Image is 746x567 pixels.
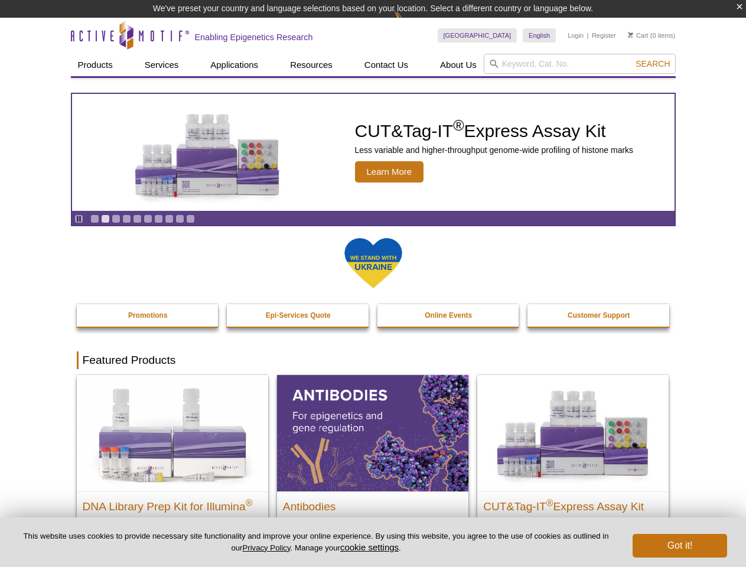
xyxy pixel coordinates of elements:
a: Go to slide 10 [186,214,195,223]
img: DNA Library Prep Kit for Illumina [77,375,268,491]
strong: Online Events [425,311,472,320]
span: Learn More [355,161,424,183]
h2: Antibodies [283,495,462,513]
button: cookie settings [340,542,399,552]
li: | [587,28,589,43]
img: CUT&Tag-IT Express Assay Kit [110,87,305,217]
a: Go to slide 7 [154,214,163,223]
img: Change Here [394,9,425,37]
article: CUT&Tag-IT Express Assay Kit [72,94,675,211]
img: All Antibodies [277,375,468,491]
a: Go to slide 4 [122,214,131,223]
a: Go to slide 1 [90,214,99,223]
button: Got it! [633,534,727,558]
h2: Enabling Epigenetics Research [195,32,313,43]
a: Privacy Policy [242,543,290,552]
p: This website uses cookies to provide necessary site functionality and improve your online experie... [19,531,613,553]
a: Go to slide 8 [165,214,174,223]
h2: Featured Products [77,351,670,369]
a: DNA Library Prep Kit for Illumina DNA Library Prep Kit for Illumina® Dual Index NGS Kit for ChIP-... [77,375,268,566]
a: English [523,28,556,43]
a: About Us [433,54,484,76]
a: Promotions [77,304,220,327]
input: Keyword, Cat. No. [484,54,676,74]
img: Your Cart [628,32,633,38]
a: All Antibodies Antibodies Application-tested antibodies for ChIP, CUT&Tag, and CUT&RUN. [277,375,468,554]
sup: ® [453,117,464,133]
strong: Epi-Services Quote [266,311,331,320]
a: Go to slide 3 [112,214,120,223]
a: [GEOGRAPHIC_DATA] [438,28,517,43]
a: Products [71,54,120,76]
h2: CUT&Tag-IT Express Assay Kit [483,495,663,513]
a: Go to slide 5 [133,214,142,223]
a: Login [568,31,584,40]
span: Search [636,59,670,69]
a: Go to slide 9 [175,214,184,223]
sup: ® [246,497,253,507]
img: We Stand With Ukraine [344,237,403,289]
a: Cart [628,31,649,40]
h2: CUT&Tag-IT Express Assay Kit [355,122,634,140]
a: CUT&Tag-IT Express Assay Kit CUT&Tag-IT®Express Assay Kit Less variable and higher-throughput gen... [72,94,675,211]
a: Go to slide 6 [144,214,152,223]
img: CUT&Tag-IT® Express Assay Kit [477,375,669,491]
a: Register [592,31,616,40]
strong: Promotions [128,311,168,320]
a: Customer Support [527,304,670,327]
li: (0 items) [628,28,676,43]
a: CUT&Tag-IT® Express Assay Kit CUT&Tag-IT®Express Assay Kit Less variable and higher-throughput ge... [477,375,669,554]
a: Contact Us [357,54,415,76]
a: Applications [203,54,265,76]
a: Toggle autoplay [74,214,83,223]
strong: Customer Support [568,311,630,320]
p: Less variable and higher-throughput genome-wide profiling of histone marks [355,145,634,155]
a: Online Events [377,304,520,327]
a: Services [138,54,186,76]
a: Resources [283,54,340,76]
sup: ® [546,497,553,507]
a: Go to slide 2 [101,214,110,223]
button: Search [632,58,673,69]
h2: DNA Library Prep Kit for Illumina [83,495,262,513]
a: Epi-Services Quote [227,304,370,327]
